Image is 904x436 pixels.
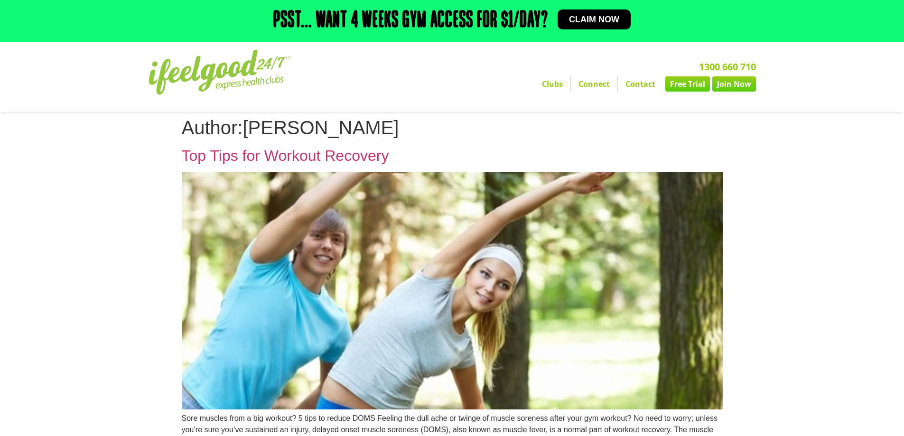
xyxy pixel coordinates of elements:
h2: Psst... Want 4 weeks gym access for $1/day? [273,9,548,32]
a: Top Tips for Workout Recovery [182,147,389,164]
a: Contact [618,76,663,92]
span: [PERSON_NAME] [242,117,399,138]
img: stretching exercising [182,172,723,409]
span: Claim now [569,15,619,24]
a: Clubs [534,76,570,92]
a: 1300 660 710 [699,60,756,73]
h1: Author: [182,116,723,139]
a: Join Now [712,76,756,92]
a: Connect [571,76,617,92]
a: Claim now [558,9,631,29]
nav: Menu [364,76,756,92]
a: Free Trial [665,76,710,92]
